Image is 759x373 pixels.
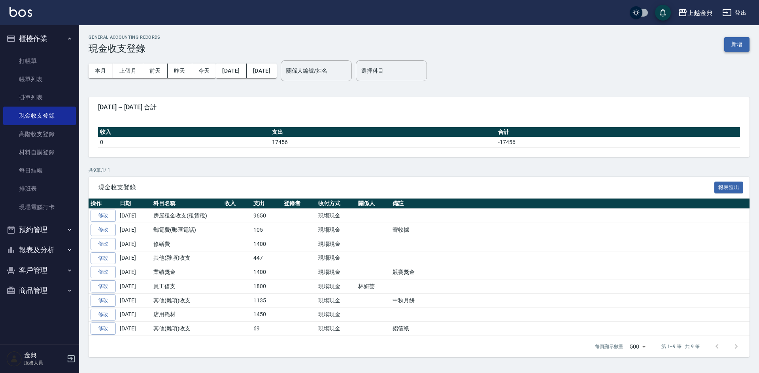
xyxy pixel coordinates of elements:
[627,336,649,357] div: 500
[251,279,282,294] td: 1800
[91,210,116,222] a: 修改
[6,351,22,367] img: Person
[3,125,76,143] a: 高階收支登錄
[282,199,316,209] th: 登錄者
[391,293,750,307] td: 中秋月餅
[168,64,192,78] button: 昨天
[316,279,356,294] td: 現場現金
[270,127,496,137] th: 支出
[270,137,496,147] td: 17456
[3,240,76,260] button: 報表及分析
[3,28,76,49] button: 櫃檯作業
[91,294,116,307] a: 修改
[391,322,750,336] td: 鋁箔紙
[391,223,750,237] td: 寄收據
[91,280,116,292] a: 修改
[675,5,716,21] button: 上越金典
[151,279,223,294] td: 員工借支
[356,199,391,209] th: 關係人
[251,237,282,251] td: 1400
[118,293,151,307] td: [DATE]
[316,209,356,223] td: 現場現金
[118,322,151,336] td: [DATE]
[91,224,116,236] a: 修改
[316,307,356,322] td: 現場現金
[3,280,76,301] button: 商品管理
[24,351,64,359] h5: 金典
[143,64,168,78] button: 前天
[91,238,116,250] a: 修改
[151,237,223,251] td: 修繕費
[595,343,623,350] p: 每頁顯示數量
[98,137,270,147] td: 0
[98,103,740,111] span: [DATE] ~ [DATE] 合計
[118,209,151,223] td: [DATE]
[3,198,76,216] a: 現場電腦打卡
[91,252,116,264] a: 修改
[118,237,151,251] td: [DATE]
[316,237,356,251] td: 現場現金
[316,265,356,279] td: 現場現金
[316,322,356,336] td: 現場現金
[3,107,76,125] a: 現金收支登錄
[89,43,160,54] h3: 現金收支登錄
[3,219,76,240] button: 預約管理
[3,143,76,161] a: 材料自購登錄
[687,8,713,18] div: 上越金典
[151,307,223,322] td: 店用耗材
[714,182,744,194] button: 報表匯出
[496,137,740,147] td: -17456
[118,223,151,237] td: [DATE]
[89,64,113,78] button: 本月
[3,260,76,281] button: 客戶管理
[3,70,76,88] a: 帳單列表
[251,322,282,336] td: 69
[316,223,356,237] td: 現場現金
[151,209,223,223] td: 房屋租金收支(租賃稅)
[356,279,391,294] td: 林妍芸
[216,64,246,78] button: [DATE]
[118,265,151,279] td: [DATE]
[714,183,744,191] a: 報表匯出
[3,52,76,70] a: 打帳單
[661,343,700,350] p: 第 1–9 筆 共 9 筆
[151,251,223,265] td: 其他(雜項)收支
[316,199,356,209] th: 收付方式
[151,199,223,209] th: 科目名稱
[724,37,750,52] button: 新增
[3,180,76,198] a: 排班表
[316,251,356,265] td: 現場現金
[251,251,282,265] td: 447
[91,309,116,321] a: 修改
[91,266,116,278] a: 修改
[98,127,270,137] th: 收入
[118,199,151,209] th: 日期
[151,293,223,307] td: 其他(雜項)收支
[151,265,223,279] td: 業績獎金
[98,184,714,191] span: 現金收支登錄
[24,359,64,366] p: 服務人員
[91,322,116,335] a: 修改
[118,251,151,265] td: [DATE]
[9,7,32,17] img: Logo
[89,199,118,209] th: 操作
[113,64,143,78] button: 上個月
[89,167,750,174] p: 共 9 筆, 1 / 1
[655,5,671,21] button: save
[251,209,282,223] td: 9650
[391,265,750,279] td: 競賽獎金
[3,161,76,180] a: 每日結帳
[151,322,223,336] td: 其他(雜項)收支
[89,35,160,40] h2: GENERAL ACCOUNTING RECORDS
[251,223,282,237] td: 105
[251,307,282,322] td: 1450
[496,127,740,137] th: 合計
[251,265,282,279] td: 1400
[724,40,750,48] a: 新增
[192,64,216,78] button: 今天
[719,6,750,20] button: 登出
[223,199,251,209] th: 收入
[247,64,277,78] button: [DATE]
[3,88,76,107] a: 掛單列表
[316,293,356,307] td: 現場現金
